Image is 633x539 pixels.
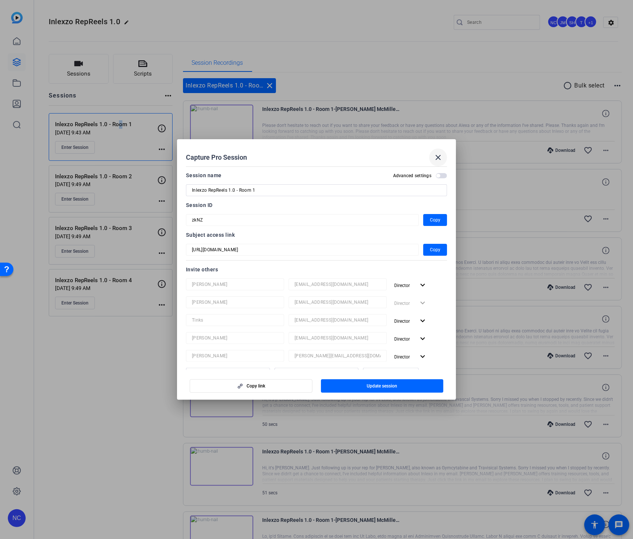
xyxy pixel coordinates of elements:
span: Copy link [247,383,265,389]
mat-icon: expand_more [418,281,427,290]
input: Session OTP [192,245,413,254]
input: Name... [192,298,278,307]
input: Name... [192,351,278,360]
input: Enter Session Name [192,186,441,195]
mat-icon: expand_more [418,334,427,344]
span: Copy [430,245,440,254]
span: Director [394,337,410,342]
div: Session ID [186,201,447,210]
button: Director [391,350,430,363]
input: Email... [295,334,381,342]
input: Name... [192,280,278,289]
mat-icon: expand_more [418,316,427,326]
button: Copy [423,214,447,226]
input: Email... [295,351,381,360]
h2: Advanced settings [393,173,431,179]
input: Email... [295,280,381,289]
mat-icon: close [434,153,443,162]
span: Copy [430,216,440,224]
button: Director [391,314,430,328]
mat-icon: expand_more [418,352,427,361]
input: Email... [280,369,353,378]
input: Name... [192,334,278,342]
button: Copy link [190,379,312,393]
button: Update session [321,379,444,393]
input: Name... [192,316,278,325]
input: Name... [192,369,264,378]
button: Copy [423,244,447,256]
input: Session OTP [192,216,413,224]
span: Director [394,354,410,360]
div: Session name [186,171,222,180]
input: Email... [295,316,381,325]
span: Director [394,319,410,324]
span: Update session [367,383,397,389]
div: Capture Pro Session [186,149,447,166]
span: Director [394,283,410,288]
button: Director [391,332,430,345]
div: Subject access link [186,230,447,239]
button: Director [391,278,430,292]
div: Invite others [186,265,447,274]
input: Email... [295,298,381,307]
